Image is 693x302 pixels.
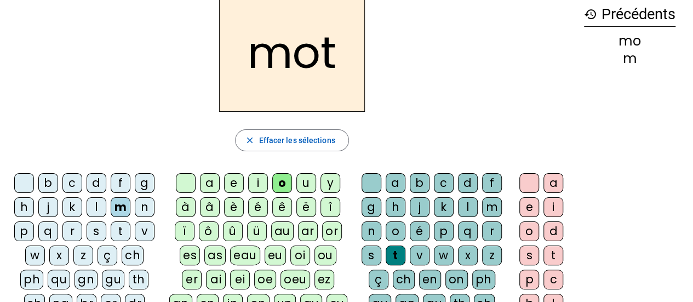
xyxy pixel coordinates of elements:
div: w [434,246,454,265]
div: b [410,173,429,193]
div: x [458,246,478,265]
div: j [410,197,429,217]
div: d [87,173,106,193]
div: a [543,173,563,193]
div: gn [75,270,98,289]
div: eu [265,246,286,265]
div: ê [272,197,292,217]
div: c [434,173,454,193]
div: w [25,246,45,265]
div: g [135,173,154,193]
div: m [482,197,502,217]
div: î [320,197,340,217]
h3: Précédents [584,2,675,27]
div: m [584,52,675,65]
mat-icon: history [584,8,597,21]
div: y [320,173,340,193]
div: p [14,221,34,241]
div: z [482,246,502,265]
div: o [272,173,292,193]
div: ph [472,270,495,289]
div: z [73,246,93,265]
div: b [38,173,58,193]
div: k [434,197,454,217]
div: gu [102,270,124,289]
div: t [111,221,130,241]
div: ç [98,246,117,265]
div: n [135,197,154,217]
div: f [111,173,130,193]
div: v [135,221,154,241]
div: k [62,197,82,217]
div: t [386,246,405,265]
div: ph [20,270,43,289]
mat-icon: close [244,135,254,145]
div: ai [206,270,226,289]
div: s [362,246,381,265]
div: ou [314,246,336,265]
div: o [519,221,539,241]
div: es [180,246,200,265]
div: i [248,173,268,193]
div: ï [175,221,194,241]
div: ô [199,221,219,241]
div: a [200,173,220,193]
div: ç [369,270,388,289]
div: p [434,221,454,241]
div: o [386,221,405,241]
button: Effacer les sélections [235,129,348,151]
div: s [519,246,539,265]
div: n [362,221,381,241]
div: oi [290,246,310,265]
div: p [519,270,539,289]
div: h [386,197,405,217]
div: h [14,197,34,217]
div: e [224,173,244,193]
div: f [482,173,502,193]
div: é [248,197,268,217]
div: ü [247,221,267,241]
div: q [38,221,58,241]
span: Effacer les sélections [259,134,335,147]
div: eau [230,246,260,265]
div: as [204,246,226,265]
div: or [322,221,342,241]
div: m [111,197,130,217]
div: u [296,173,316,193]
div: c [543,270,563,289]
div: e [519,197,539,217]
div: é [410,221,429,241]
div: i [543,197,563,217]
div: v [410,246,429,265]
div: à [176,197,196,217]
div: j [38,197,58,217]
div: ch [393,270,415,289]
div: d [458,173,478,193]
div: ar [298,221,318,241]
div: a [386,173,405,193]
div: mo [584,35,675,48]
div: è [224,197,244,217]
div: on [445,270,468,289]
div: th [129,270,148,289]
div: l [87,197,106,217]
div: er [182,270,202,289]
div: q [458,221,478,241]
div: d [543,221,563,241]
div: r [482,221,502,241]
div: x [49,246,69,265]
div: g [362,197,381,217]
div: ez [314,270,334,289]
div: au [271,221,294,241]
div: oeu [280,270,310,289]
div: r [62,221,82,241]
div: ei [230,270,250,289]
div: qu [48,270,70,289]
div: s [87,221,106,241]
div: û [223,221,243,241]
div: oe [254,270,276,289]
div: ch [122,246,144,265]
div: â [200,197,220,217]
div: ë [296,197,316,217]
div: t [543,246,563,265]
